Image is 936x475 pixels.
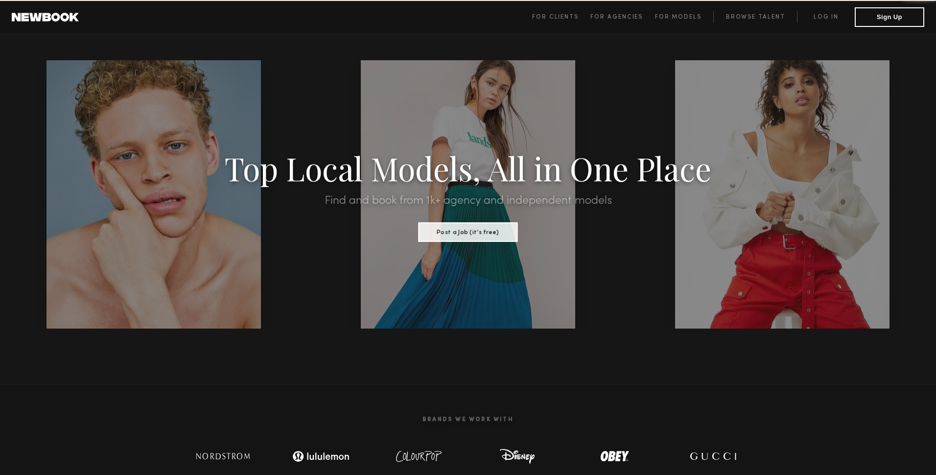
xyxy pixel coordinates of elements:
[590,14,643,20] span: For Agencies
[70,153,866,183] h1: Top Local Models, All in One Place
[590,11,655,23] a: For Agencies
[532,11,590,23] a: For Clients
[387,447,451,466] img: logo-colour-pop.svg
[485,447,549,466] img: logo-disney.svg
[287,447,355,466] img: logo-lulu.svg
[532,14,579,20] span: For Clients
[855,7,924,27] button: Sign Up
[419,226,518,237] a: Post a Job (it’s free)
[681,447,745,466] img: logo-gucci.svg
[189,447,257,466] img: logo-nordstrom.svg
[70,195,866,207] h2: Find and book from 1k+ agency and independent models
[797,11,855,23] a: Log in
[655,14,702,20] span: For Models
[419,222,518,242] button: Post a Job (it’s free)
[583,447,647,466] img: logo-obey.svg
[655,11,714,23] a: For Models
[713,11,797,23] a: Browse Talent
[174,404,762,435] h2: Brands We Work With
